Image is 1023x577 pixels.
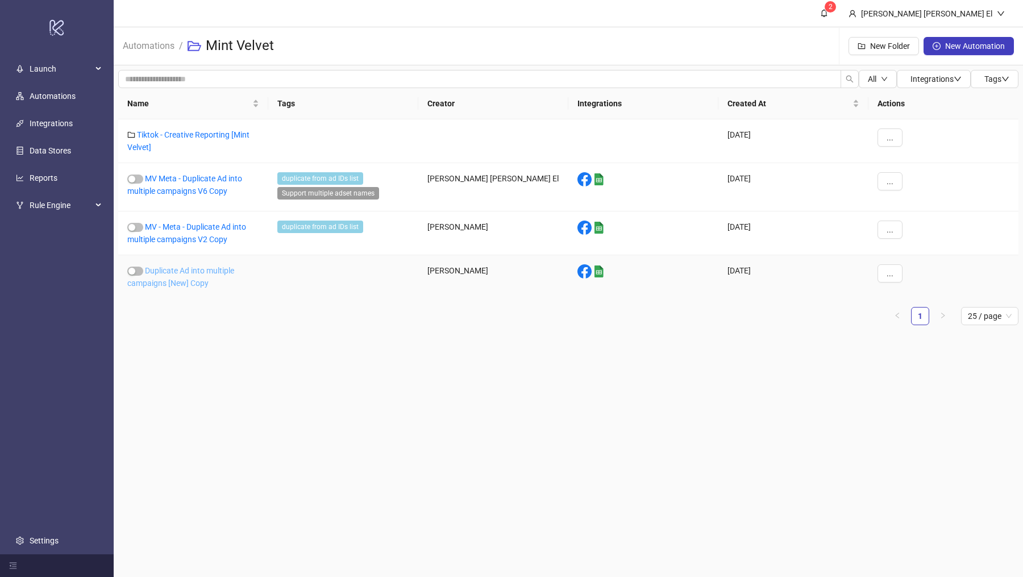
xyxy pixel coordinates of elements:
[206,37,274,55] h3: Mint Velvet
[127,130,249,152] a: Tiktok - Creative Reporting [Mint Velvet]
[881,76,888,82] span: down
[911,307,929,325] li: 1
[945,41,1005,51] span: New Automation
[961,307,1018,325] div: Page Size
[910,74,962,84] span: Integrations
[188,39,201,53] span: folder-open
[878,128,903,147] button: ...
[268,88,418,119] th: Tags
[887,133,893,142] span: ...
[418,88,568,119] th: Creator
[894,312,901,319] span: left
[1001,75,1009,83] span: down
[859,70,897,88] button: Alldown
[118,88,268,119] th: Name
[933,42,941,50] span: plus-circle
[888,307,906,325] button: left
[127,97,250,110] span: Name
[934,307,952,325] li: Next Page
[9,562,17,570] span: menu-fold
[825,1,836,13] sup: 2
[718,255,868,299] div: [DATE]
[887,225,893,234] span: ...
[568,88,718,119] th: Integrations
[30,146,71,155] a: Data Stores
[897,70,971,88] button: Integrationsdown
[718,119,868,163] div: [DATE]
[887,177,893,186] span: ...
[829,3,833,11] span: 2
[924,37,1014,55] button: New Automation
[954,75,962,83] span: down
[16,201,24,209] span: fork
[120,39,177,51] a: Automations
[127,131,135,139] span: folder
[16,65,24,73] span: rocket
[856,7,997,20] div: [PERSON_NAME] [PERSON_NAME] El
[277,172,363,185] span: duplicate from ad IDs list
[868,74,876,84] span: All
[179,28,183,64] li: /
[849,37,919,55] button: New Folder
[984,74,1009,84] span: Tags
[277,221,363,233] span: duplicate from ad IDs list
[30,57,92,80] span: Launch
[934,307,952,325] button: right
[30,536,59,545] a: Settings
[912,308,929,325] a: 1
[858,42,866,50] span: folder-add
[418,163,568,211] div: [PERSON_NAME] [PERSON_NAME] El
[878,172,903,190] button: ...
[718,211,868,255] div: [DATE]
[878,264,903,283] button: ...
[30,194,92,217] span: Rule Engine
[127,222,246,244] a: MV - Meta - Duplicate Ad into multiple campaigns V2 Copy
[849,10,856,18] span: user
[718,163,868,211] div: [DATE]
[820,9,828,17] span: bell
[127,266,234,288] a: Duplicate Ad into multiple campaigns [New] Copy
[878,221,903,239] button: ...
[968,308,1012,325] span: 25 / page
[846,75,854,83] span: search
[30,173,57,182] a: Reports
[277,187,379,200] span: Support multiple adset names
[868,88,1018,119] th: Actions
[971,70,1018,88] button: Tagsdown
[997,10,1005,18] span: down
[718,88,868,119] th: Created At
[30,119,73,128] a: Integrations
[939,312,946,319] span: right
[887,269,893,278] span: ...
[418,255,568,299] div: [PERSON_NAME]
[888,307,906,325] li: Previous Page
[127,174,242,196] a: MV Meta - Duplicate Ad into multiple campaigns V6 Copy
[870,41,910,51] span: New Folder
[727,97,850,110] span: Created At
[30,92,76,101] a: Automations
[418,211,568,255] div: [PERSON_NAME]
